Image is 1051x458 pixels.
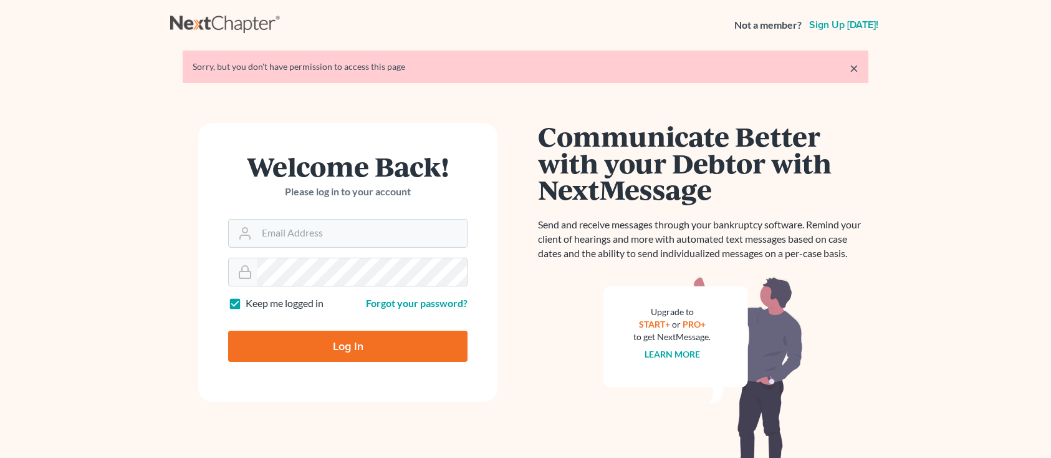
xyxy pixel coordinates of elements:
div: Sorry, but you don't have permission to access this page [193,61,858,73]
label: Keep me logged in [246,296,324,311]
span: or [672,319,681,329]
a: × [850,61,858,76]
a: Forgot your password? [366,297,468,309]
a: Sign up [DATE]! [807,20,881,30]
div: Upgrade to [633,306,711,318]
p: Please log in to your account [228,185,468,199]
input: Email Address [257,220,467,247]
a: START+ [639,319,670,329]
a: Learn more [645,349,700,359]
h1: Welcome Back! [228,153,468,180]
a: PRO+ [683,319,706,329]
input: Log In [228,331,468,362]
p: Send and receive messages through your bankruptcy software. Remind your client of hearings and mo... [538,218,868,261]
strong: Not a member? [734,18,802,32]
h1: Communicate Better with your Debtor with NextMessage [538,123,868,203]
div: to get NextMessage. [633,331,711,343]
